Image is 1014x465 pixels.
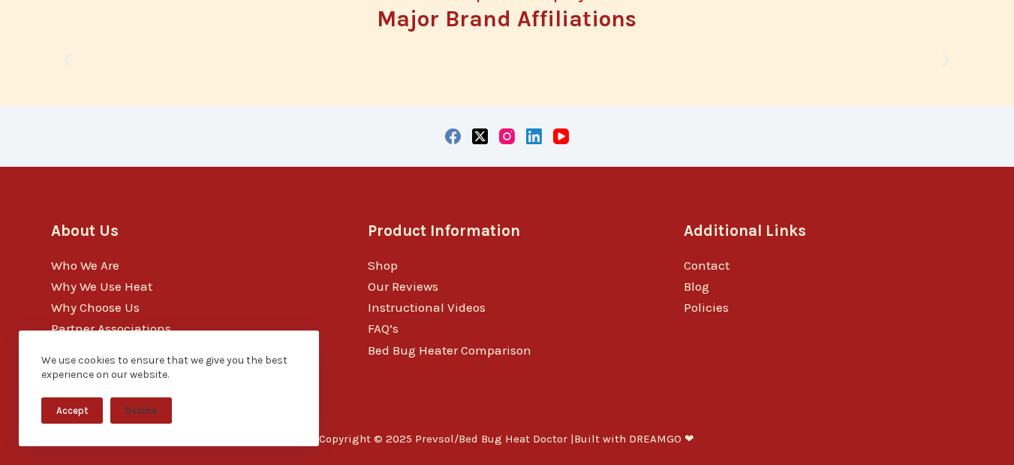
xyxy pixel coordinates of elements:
a: Instructional Videos [368,300,486,315]
a: LinkedIn [526,128,542,144]
a: Policies [684,300,729,315]
a: FAQ’s [368,321,399,336]
div: We use cookies to ensure that we give you the best experience on our website. [41,353,296,382]
a: Our Reviews [368,279,438,294]
button: Decline [110,397,172,424]
a: Bed Bug Heater Comparison [368,343,531,358]
a: Instagram [499,128,515,144]
div: 3 / 10 [287,64,510,79]
a: Blog [684,279,709,294]
div: Previous slide [59,50,77,69]
a: YouTube [553,128,569,144]
div: 2 / 10 [59,64,281,79]
a: Partner Associations [51,321,171,336]
a: Who We Are [51,258,119,273]
div: 4 / 10 [515,64,738,79]
p: Copyright © 2025 Prevsol/Bed Bug Heat Doctor | [319,432,694,447]
a: Facebook [445,128,461,144]
a: X (Twitter) [472,128,488,144]
a: Why Choose Us [51,300,140,315]
h3: Major Brand Affiliations [66,8,949,30]
a: Contact [684,258,730,273]
div: Next slide [937,50,955,69]
div: 5 / 10 [743,64,966,79]
a: Shop [368,258,398,273]
button: Accept [41,397,103,424]
h3: Product Information [368,219,647,243]
a: Built with DREAMGO ❤ [574,432,694,445]
h3: About Us [51,219,330,243]
a: Why We Use Heat [51,279,152,294]
h3: Additional Links [684,219,963,243]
